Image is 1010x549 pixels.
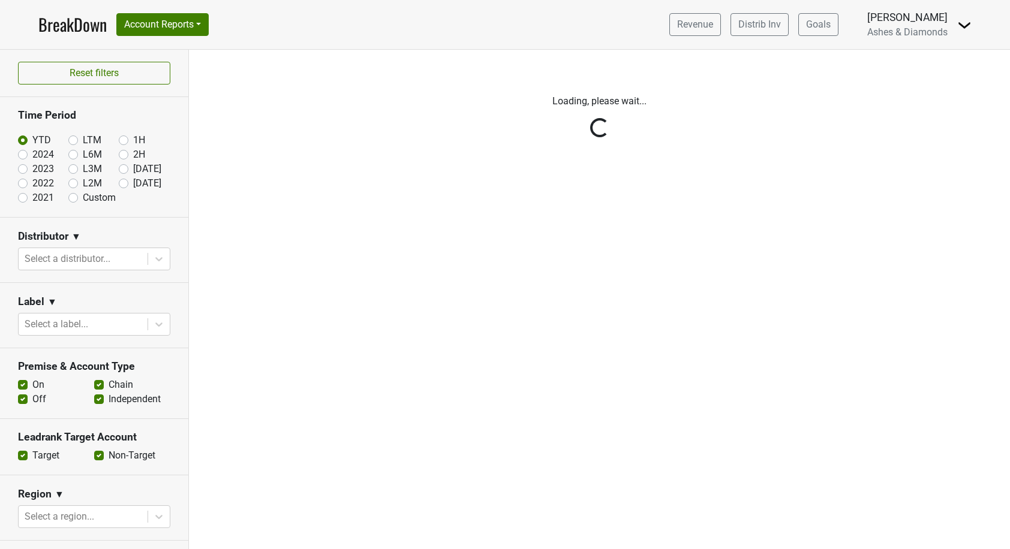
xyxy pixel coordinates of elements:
[867,26,948,38] span: Ashes & Diamonds
[731,13,789,36] a: Distrib Inv
[867,10,948,25] div: [PERSON_NAME]
[267,94,933,108] p: Loading, please wait...
[669,13,721,36] a: Revenue
[957,18,972,32] img: Dropdown Menu
[38,12,107,37] a: BreakDown
[116,13,209,36] button: Account Reports
[798,13,838,36] a: Goals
